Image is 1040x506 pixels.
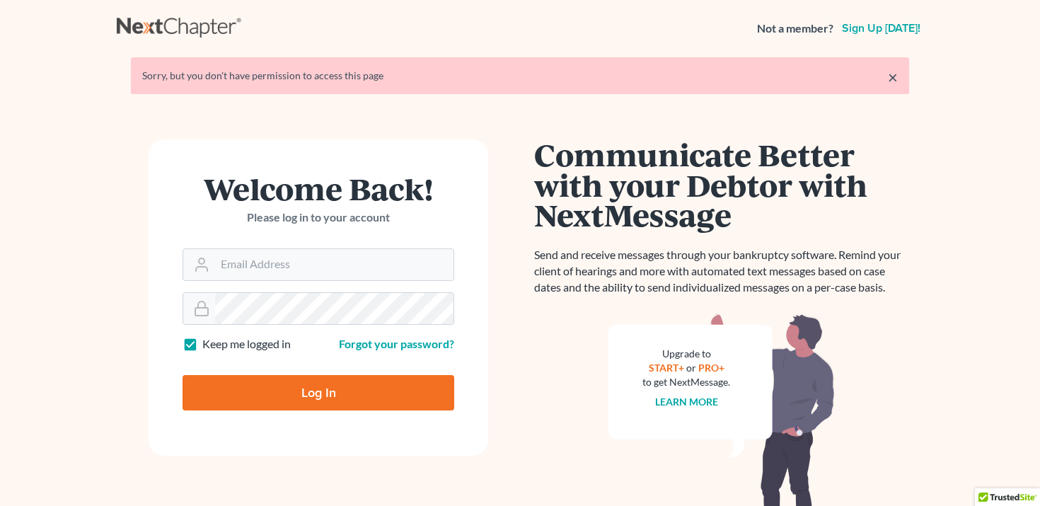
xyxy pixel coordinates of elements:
[183,375,454,410] input: Log In
[534,247,909,296] p: Send and receive messages through your bankruptcy software. Remind your client of hearings and mo...
[649,362,684,374] a: START+
[888,69,898,86] a: ×
[686,362,696,374] span: or
[142,69,898,83] div: Sorry, but you don't have permission to access this page
[698,362,724,374] a: PRO+
[642,375,730,389] div: to get NextMessage.
[202,336,291,352] label: Keep me logged in
[655,396,718,408] a: Learn more
[839,23,923,34] a: Sign up [DATE]!
[183,209,454,226] p: Please log in to your account
[339,337,454,350] a: Forgot your password?
[215,249,453,280] input: Email Address
[642,347,730,361] div: Upgrade to
[757,21,833,37] strong: Not a member?
[183,173,454,204] h1: Welcome Back!
[534,139,909,230] h1: Communicate Better with your Debtor with NextMessage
